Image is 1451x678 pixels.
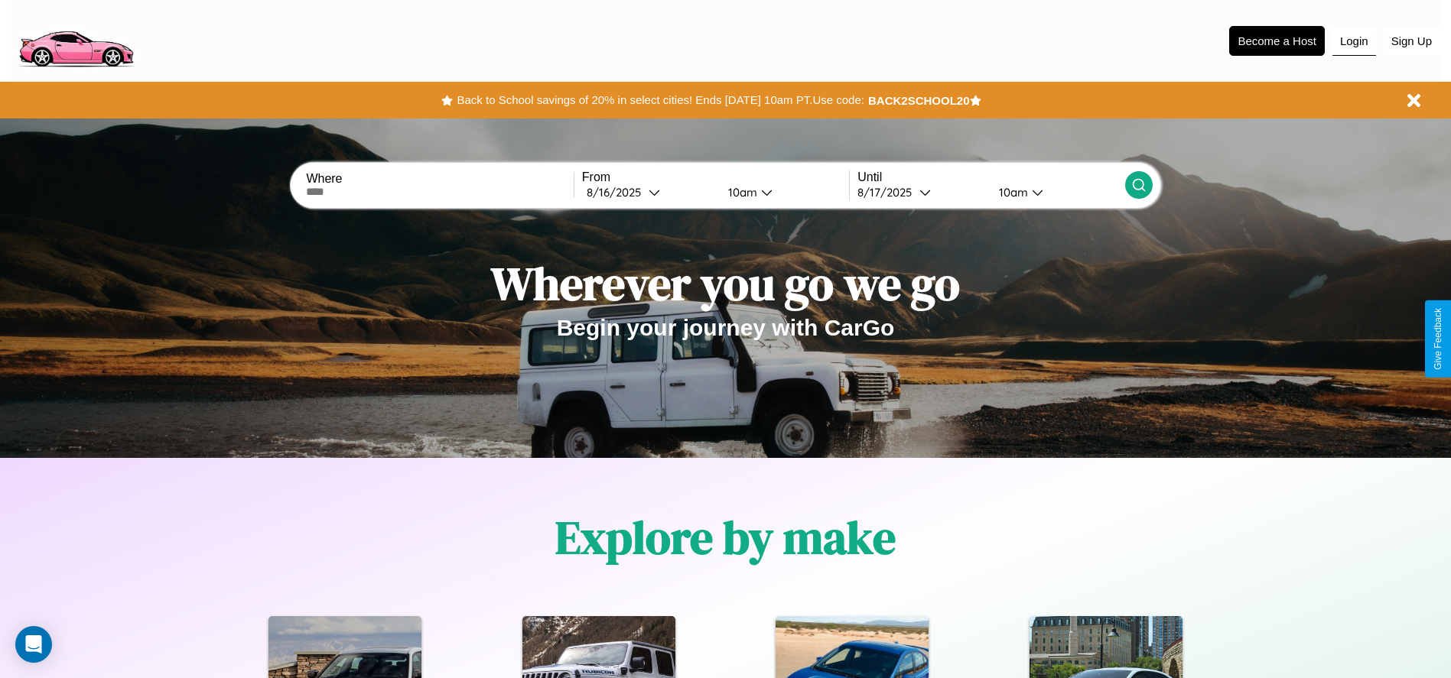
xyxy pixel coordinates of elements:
button: Sign Up [1384,27,1440,55]
button: 10am [987,184,1125,200]
button: 10am [716,184,850,200]
label: Where [306,172,573,186]
div: 8 / 17 / 2025 [857,185,919,200]
button: Login [1332,27,1376,56]
button: 8/16/2025 [582,184,716,200]
div: 8 / 16 / 2025 [587,185,649,200]
button: Become a Host [1229,26,1325,56]
div: Give Feedback [1433,308,1443,370]
button: Back to School savings of 20% in select cities! Ends [DATE] 10am PT.Use code: [453,89,867,111]
div: Open Intercom Messenger [15,626,52,663]
div: 10am [991,185,1032,200]
h1: Explore by make [555,506,896,569]
b: BACK2SCHOOL20 [868,94,970,107]
label: Until [857,170,1124,184]
div: 10am [721,185,761,200]
img: logo [11,8,140,71]
label: From [582,170,849,184]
